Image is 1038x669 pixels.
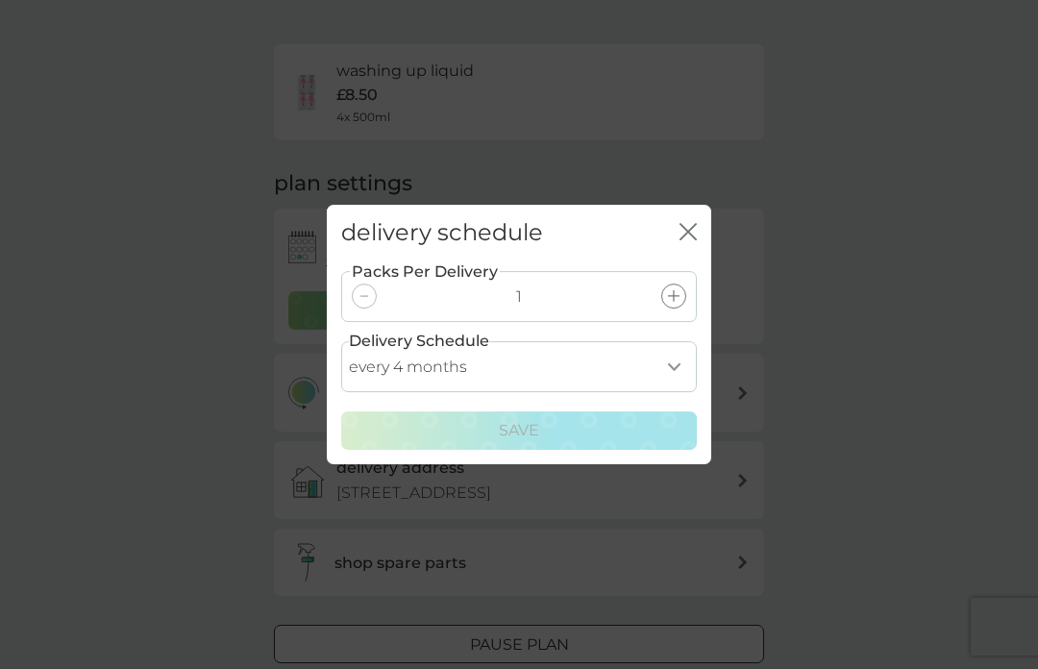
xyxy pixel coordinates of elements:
[341,219,543,247] h2: delivery schedule
[350,260,500,285] label: Packs Per Delivery
[341,411,697,450] button: Save
[499,418,539,443] p: Save
[680,223,697,243] button: close
[349,329,489,354] label: Delivery Schedule
[516,285,522,310] p: 1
